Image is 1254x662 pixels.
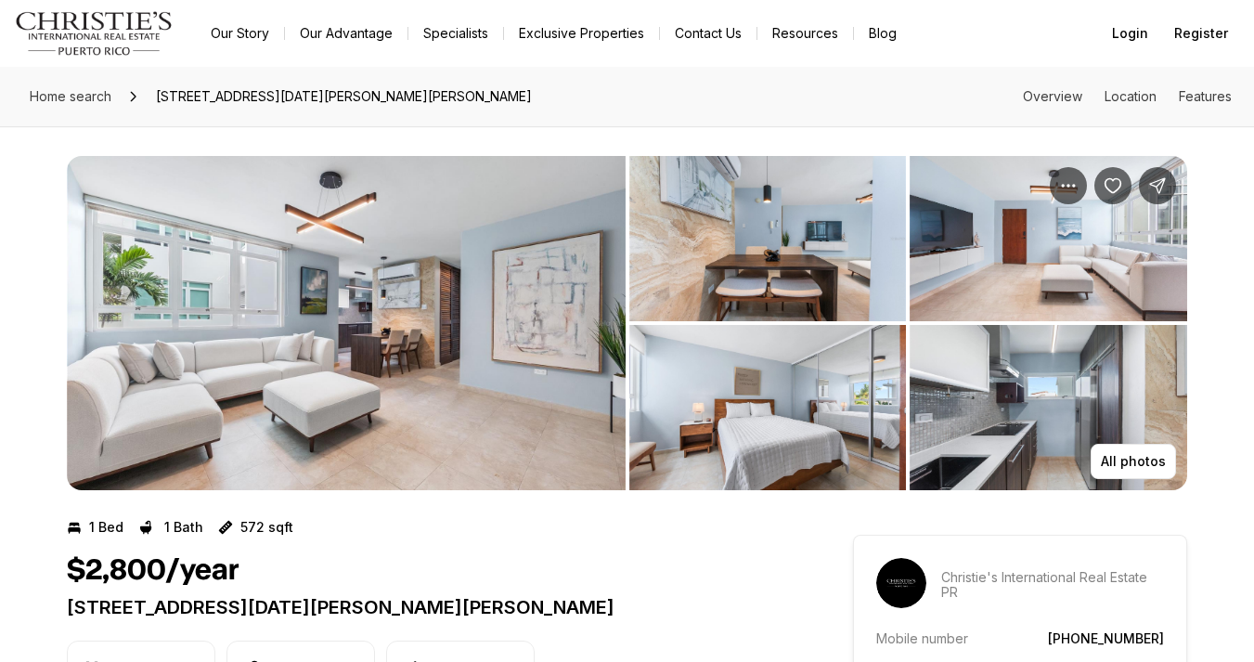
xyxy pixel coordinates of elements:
[854,20,911,46] a: Blog
[408,20,503,46] a: Specialists
[196,20,284,46] a: Our Story
[1091,444,1176,479] button: All photos
[164,520,203,535] p: 1 Bath
[240,520,293,535] p: 572 sqft
[67,156,626,490] button: View image gallery
[1094,167,1131,204] button: Save Property: 59 CALLE SAN MIGUEL #307
[629,156,907,321] button: View image gallery
[30,88,111,104] span: Home search
[67,156,626,490] li: 1 of 8
[941,570,1164,600] p: Christie's International Real Estate PR
[67,596,786,618] p: [STREET_ADDRESS][DATE][PERSON_NAME][PERSON_NAME]
[757,20,853,46] a: Resources
[1105,88,1157,104] a: Skip to: Location
[1023,88,1082,104] a: Skip to: Overview
[1023,89,1232,104] nav: Page section menu
[504,20,659,46] a: Exclusive Properties
[1163,15,1239,52] button: Register
[1112,26,1148,41] span: Login
[1139,167,1176,204] button: Share Property: 59 CALLE SAN MIGUEL #307
[910,156,1187,321] button: View image gallery
[67,553,239,589] h1: $2,800/year
[15,11,174,56] img: logo
[876,630,968,646] p: Mobile number
[22,82,119,111] a: Home search
[67,156,1187,490] div: Listing Photos
[149,82,539,111] span: [STREET_ADDRESS][DATE][PERSON_NAME][PERSON_NAME]
[1101,15,1159,52] button: Login
[285,20,407,46] a: Our Advantage
[910,325,1187,490] button: View image gallery
[1174,26,1228,41] span: Register
[629,325,907,490] button: View image gallery
[660,20,756,46] button: Contact Us
[89,520,123,535] p: 1 Bed
[629,156,1188,490] li: 2 of 8
[1050,167,1087,204] button: Property options
[1179,88,1232,104] a: Skip to: Features
[1101,454,1166,469] p: All photos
